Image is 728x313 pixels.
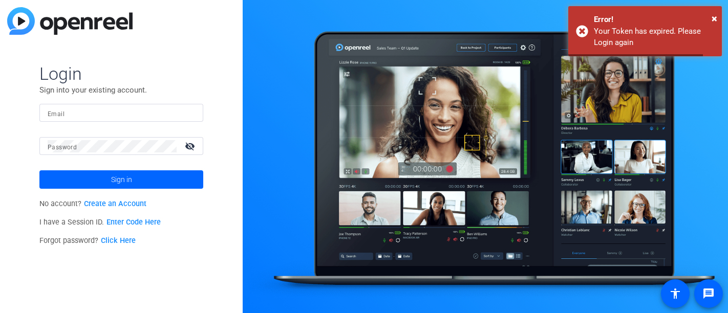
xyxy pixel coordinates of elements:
p: Sign into your existing account. [39,84,203,96]
span: Sign in [111,167,132,192]
a: Enter Code Here [106,218,161,227]
button: Close [712,11,717,26]
span: No account? [39,199,146,208]
mat-icon: visibility_off [179,139,203,153]
span: × [712,12,717,25]
mat-label: Email [48,110,65,118]
div: Error! [594,14,714,26]
img: blue-gradient.svg [7,7,133,35]
span: Login [39,63,203,84]
span: I have a Session ID. [39,218,161,227]
span: Forgot password? [39,236,136,245]
div: Your Token has expired. Please Login again [594,26,714,49]
button: Sign in [39,170,203,189]
mat-icon: message [702,287,715,300]
mat-icon: accessibility [669,287,681,300]
input: Enter Email Address [48,107,195,119]
mat-label: Password [48,144,77,151]
a: Click Here [101,236,136,245]
a: Create an Account [84,199,146,208]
